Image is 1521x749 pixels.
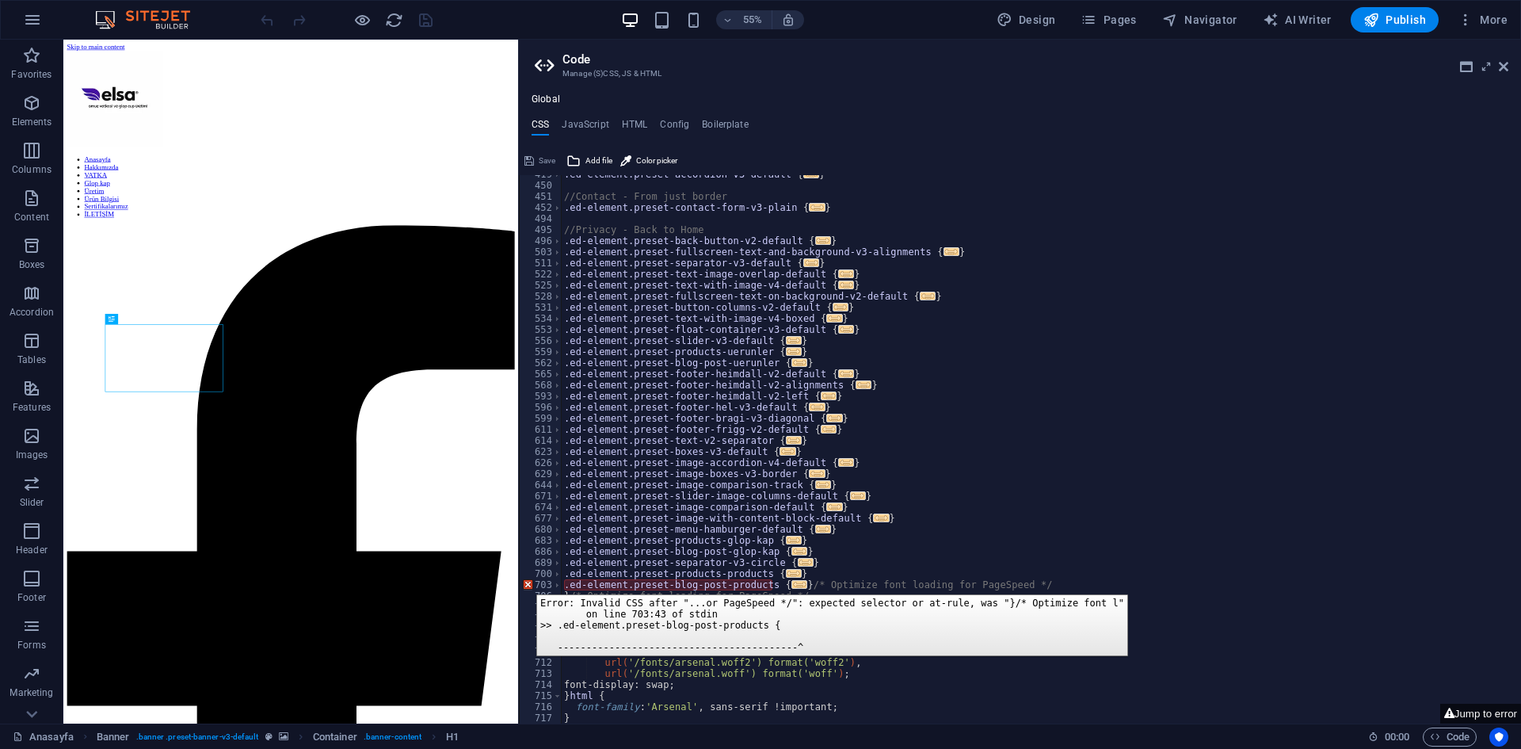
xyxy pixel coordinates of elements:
div: 495 [520,224,562,235]
div: 531 [520,302,562,313]
p: Boxes [19,258,45,271]
div: 677 [520,513,562,524]
span: ... [791,580,807,589]
h4: Config [660,119,689,136]
span: ... [838,325,854,334]
div: 450 [520,180,562,191]
span: Publish [1363,12,1426,28]
div: 629 [520,468,562,480]
button: Jump to error [1440,704,1521,724]
div: 708 [520,613,562,624]
i: This element contains a background [279,732,288,741]
button: reload [384,10,403,29]
p: Columns [12,163,51,176]
div: 714 [520,679,562,690]
div: 568 [520,380,562,391]
div: 626 [520,457,562,468]
div: 611 [520,424,562,435]
div: 553 [520,324,562,335]
div: 562 [520,357,562,369]
p: Marketing [10,686,53,699]
div: 711 [520,646,562,657]
div: 525 [520,280,562,291]
p: Elements [12,116,52,128]
img: Editor Logo [91,10,210,29]
div: 528 [520,291,562,302]
span: . banner .preset-banner-v3-default [136,728,259,747]
button: Click here to leave preview mode and continue editing [353,10,372,29]
p: Images [16,449,48,461]
div: 689 [520,557,562,568]
span: Add file [585,151,612,170]
span: . banner-content [364,728,421,747]
button: Color picker [618,151,680,170]
div: 700 [520,568,562,579]
span: ... [803,170,819,178]
i: Reload page [385,11,403,29]
span: ... [874,514,890,522]
span: Click to select. Double-click to edit [313,728,357,747]
span: Color picker [636,151,677,170]
button: AI Writer [1256,7,1338,32]
h2: Code [562,52,1508,67]
div: 599 [520,413,562,424]
span: More [1458,12,1508,28]
p: Content [14,211,49,224]
button: More [1451,7,1514,32]
div: 511 [520,258,562,269]
p: Features [13,401,51,414]
span: ... [810,403,825,411]
span: ... [827,414,843,422]
span: ... [791,358,807,367]
span: ... [821,425,837,434]
h4: HTML [622,119,648,136]
span: ... [827,314,843,323]
div: 716 [520,701,562,713]
p: Footer [17,591,46,604]
a: Skip to main content [6,6,112,20]
h4: Boilerplate [702,119,749,136]
span: ... [810,203,825,212]
div: 452 [520,202,562,213]
div: 623 [520,446,562,457]
span: ... [803,258,819,267]
span: ... [786,536,802,545]
h6: Session time [1368,728,1410,747]
span: ... [786,336,802,345]
div: 712 [520,657,562,668]
span: ... [780,447,796,456]
div: 713 [520,668,562,679]
div: 710 [520,635,562,646]
span: AI Writer [1263,12,1332,28]
div: 680 [520,524,562,535]
span: Click to select. Double-click to edit [446,728,459,747]
div: 593 [520,391,562,402]
p: Slider [20,496,44,509]
span: ... [786,347,802,356]
div: 556 [520,335,562,346]
button: Navigator [1156,7,1244,32]
span: ... [833,303,848,311]
p: Header [16,544,48,556]
nav: breadcrumb [97,728,459,747]
button: 55% [716,10,772,29]
span: ... [821,392,837,400]
div: 644 [520,480,562,491]
div: 494 [520,213,562,224]
span: Navigator [1162,12,1237,28]
div: 496 [520,235,562,246]
div: 715 [520,690,562,701]
a: Click to cancel selection. Double-click to open Pages [13,728,74,747]
h4: CSS [532,119,549,136]
span: 00 00 [1385,728,1409,747]
span: ... [815,525,831,533]
span: ... [815,480,831,489]
span: Click to select. Double-click to edit [97,728,130,747]
span: ... [920,292,936,300]
div: 686 [520,546,562,557]
p: Tables [17,353,46,366]
div: 565 [520,369,562,380]
span: : [1396,731,1398,743]
div: 703 [520,579,562,590]
div: 614 [520,435,562,446]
